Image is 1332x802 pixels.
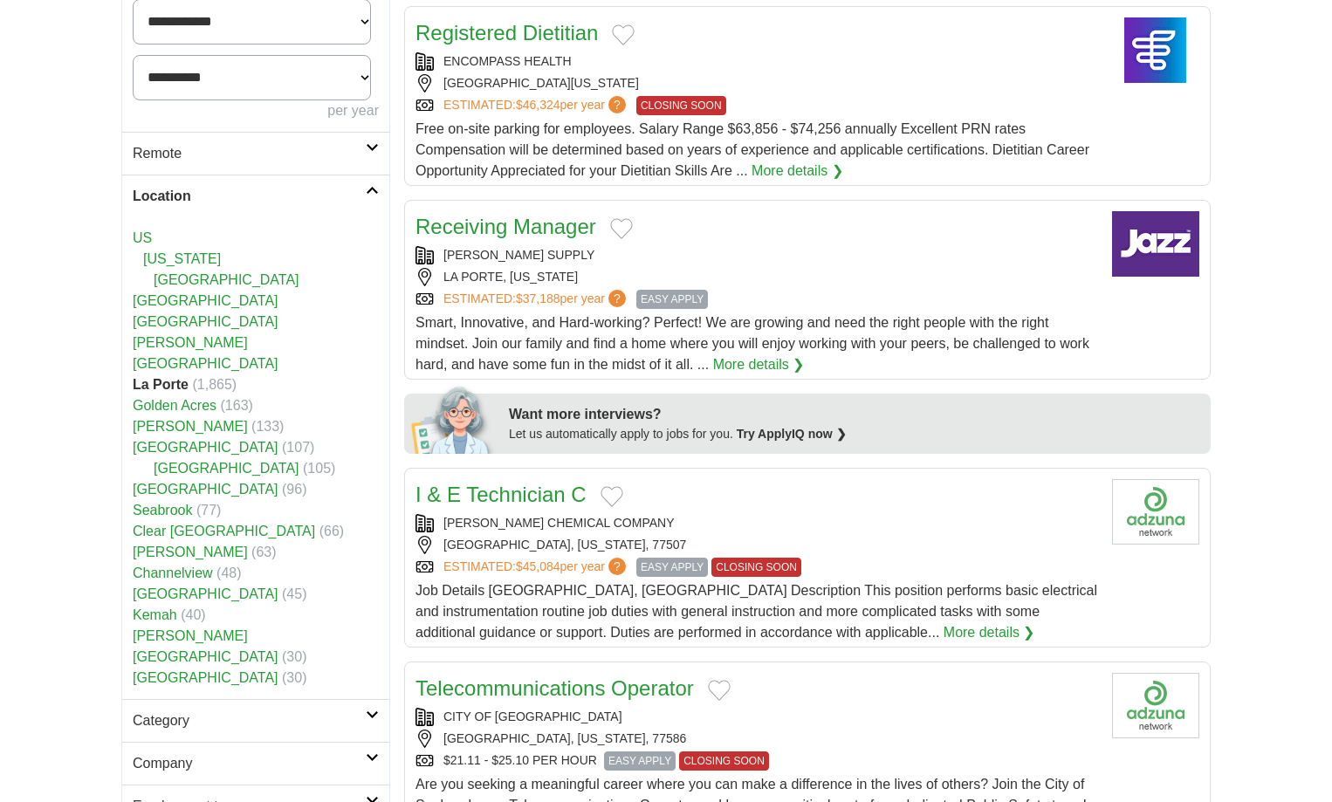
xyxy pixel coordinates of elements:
[711,558,801,577] span: CLOSING SOON
[601,486,623,507] button: Add to favorite jobs
[282,586,306,601] span: (45)
[133,314,278,329] a: [GEOGRAPHIC_DATA]
[122,175,389,217] a: Location
[133,607,177,622] a: Kemah
[122,699,389,742] a: Category
[122,742,389,785] a: Company
[133,377,189,392] strong: La Porte
[415,536,1098,554] div: [GEOGRAPHIC_DATA], [US_STATE], 77507
[415,21,598,45] a: Registered Dietitian
[415,730,1098,748] div: [GEOGRAPHIC_DATA], [US_STATE], 77586
[319,524,344,538] span: (66)
[612,24,635,45] button: Add to favorite jobs
[443,290,629,309] a: ESTIMATED:$37,188per year?
[133,503,193,518] a: Seabrook
[133,586,278,601] a: [GEOGRAPHIC_DATA]
[133,524,315,538] a: Clear [GEOGRAPHIC_DATA]
[608,558,626,575] span: ?
[516,559,560,573] span: $45,084
[415,751,1098,771] div: $21.11 - $25.10 PER HOUR
[133,482,278,497] a: [GEOGRAPHIC_DATA]
[509,425,1200,443] div: Let us automatically apply to jobs for you.
[133,566,213,580] a: Channelview
[282,482,306,497] span: (96)
[415,74,1098,93] div: [GEOGRAPHIC_DATA][US_STATE]
[196,503,221,518] span: (77)
[192,377,237,392] span: (1,865)
[181,607,205,622] span: (40)
[443,558,629,577] a: ESTIMATED:$45,084per year?
[737,427,847,441] a: Try ApplyIQ now ❯
[1112,17,1199,83] img: Encompass Health logo
[636,558,708,577] span: EASY APPLY
[133,710,366,731] h2: Category
[944,622,1035,643] a: More details ❯
[415,583,1097,640] span: Job Details [GEOGRAPHIC_DATA], [GEOGRAPHIC_DATA] Description This position performs basic electri...
[133,335,278,371] a: [PERSON_NAME][GEOGRAPHIC_DATA]
[443,54,572,68] a: ENCOMPASS HEALTH
[415,708,1098,726] div: CITY OF [GEOGRAPHIC_DATA]
[415,268,1098,286] div: LA PORTE, [US_STATE]
[133,100,379,121] div: per year
[282,670,306,685] span: (30)
[251,545,276,559] span: (63)
[133,753,366,774] h2: Company
[1112,479,1199,545] img: Company logo
[303,461,335,476] span: (105)
[1112,211,1199,277] img: Company logo
[608,96,626,113] span: ?
[415,676,694,700] a: Telecommunications Operator
[133,545,248,559] a: [PERSON_NAME]
[154,272,299,287] a: [GEOGRAPHIC_DATA]
[282,440,314,455] span: (107)
[133,398,216,413] a: Golden Acres
[415,514,1098,532] div: [PERSON_NAME] CHEMICAL COMPANY
[411,384,496,454] img: apply-iq-scientist.png
[221,398,253,413] span: (163)
[636,96,726,115] span: CLOSING SOON
[1112,673,1199,738] img: Company logo
[282,649,306,664] span: (30)
[443,96,629,115] a: ESTIMATED:$46,324per year?
[133,628,278,664] a: [PERSON_NAME][GEOGRAPHIC_DATA]
[708,680,731,701] button: Add to favorite jobs
[415,315,1089,372] span: Smart, Innovative, and Hard-working? Perfect! We are growing and need the right people with the r...
[516,98,560,112] span: $46,324
[154,461,299,476] a: [GEOGRAPHIC_DATA]
[415,483,587,506] a: I & E Technician C
[509,404,1200,425] div: Want more interviews?
[415,121,1089,178] span: Free on-site parking for employees. Salary Range $63,856 - $74,256 annually Excellent PRN rates C...
[133,670,278,685] a: [GEOGRAPHIC_DATA]
[122,132,389,175] a: Remote
[216,566,241,580] span: (48)
[608,290,626,307] span: ?
[713,354,805,375] a: More details ❯
[133,440,278,455] a: [GEOGRAPHIC_DATA]
[415,215,596,238] a: Receiving Manager
[133,230,152,245] a: US
[516,291,560,305] span: $37,188
[610,218,633,239] button: Add to favorite jobs
[133,143,366,164] h2: Remote
[143,251,221,266] a: [US_STATE]
[604,751,676,771] span: EASY APPLY
[679,751,769,771] span: CLOSING SOON
[133,419,248,434] a: [PERSON_NAME]
[636,290,708,309] span: EASY APPLY
[415,246,1098,264] div: [PERSON_NAME] SUPPLY
[133,293,278,308] a: [GEOGRAPHIC_DATA]
[752,161,843,182] a: More details ❯
[133,186,366,207] h2: Location
[251,419,284,434] span: (133)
